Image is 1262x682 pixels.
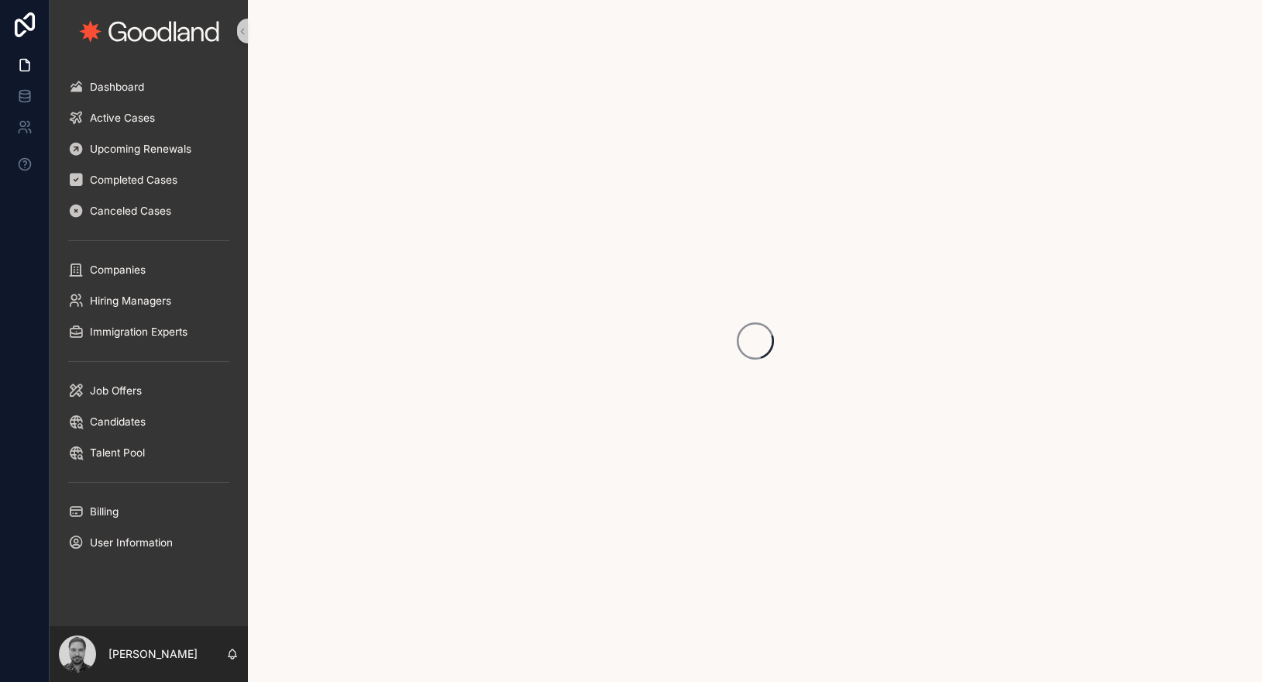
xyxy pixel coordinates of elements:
[90,536,173,549] span: User Information
[59,104,239,132] a: Active Cases
[90,81,144,93] span: Dashboard
[90,415,146,428] span: Candidates
[90,143,191,155] span: Upcoming Renewals
[59,529,239,556] a: User Information
[90,174,177,186] span: Completed Cases
[79,20,219,43] img: App logo
[59,73,239,101] a: Dashboard
[50,62,248,577] div: scrollable content
[90,205,171,217] span: Canceled Cases
[59,439,239,467] a: Talent Pool
[90,384,142,397] span: Job Offers
[90,325,187,338] span: Immigration Experts
[59,408,239,436] a: Candidates
[90,505,119,518] span: Billing
[59,318,239,346] a: Immigration Experts
[59,287,239,315] a: Hiring Managers
[59,135,239,163] a: Upcoming Renewals
[59,377,239,405] a: Job Offers
[59,166,239,194] a: Completed Cases
[108,646,198,662] p: [PERSON_NAME]
[90,294,171,307] span: Hiring Managers
[59,197,239,225] a: Canceled Cases
[90,263,146,276] span: Companies
[59,498,239,525] a: Billing
[90,446,145,459] span: Talent Pool
[59,256,239,284] a: Companies
[90,112,155,124] span: Active Cases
